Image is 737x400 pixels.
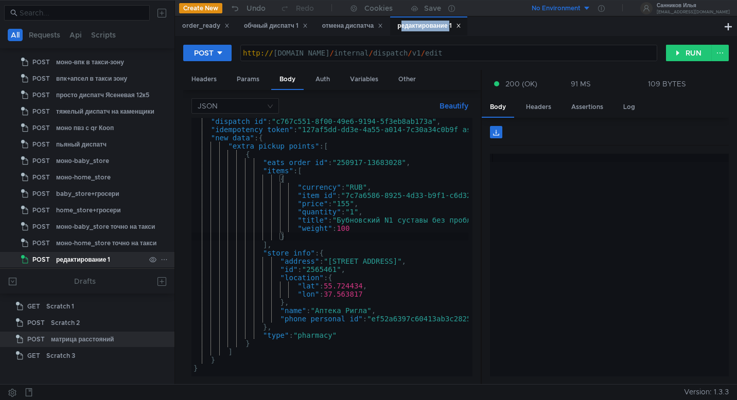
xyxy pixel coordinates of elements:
button: POST [183,45,232,61]
span: POST [32,219,50,234]
div: Санников Илья [657,3,730,8]
span: POST [32,235,50,251]
div: Params [229,70,268,89]
span: POST [32,252,50,267]
button: Undo [222,1,273,16]
div: впк+апсел в такси зону [56,71,127,86]
span: POST [32,87,50,103]
div: моно-home_store [56,170,111,185]
div: Scratch 1 [46,299,74,314]
div: Variables [342,70,387,89]
div: home_store+гросери [56,203,121,218]
button: Requests [26,29,63,41]
div: 109 BYTES [648,79,686,88]
div: Scratch 2 [51,315,80,331]
span: POST [32,186,50,202]
span: GET [27,299,40,314]
div: Headers [183,70,225,89]
div: моно пвз с qr Кооп [56,120,114,136]
div: моно-впк в такси-зону [56,54,124,70]
span: GET [27,348,40,363]
span: POST [32,153,50,169]
button: Beautify [435,100,472,112]
div: Redo [296,2,314,14]
div: тяжелый диспатч на каменщики [56,104,154,119]
div: Other [390,70,424,89]
div: Cookies [364,2,393,14]
div: матрица расстояний [51,332,114,347]
span: POST [32,71,50,86]
span: Version: 1.3.3 [684,385,729,399]
div: Assertions [563,98,611,117]
div: Body [271,70,304,90]
button: Create New [179,3,222,13]
div: моно-baby_store [56,153,109,169]
div: No Environment [532,4,581,13]
div: моно-baby_store точно на такси [56,219,155,234]
div: POST [194,47,214,59]
button: All [8,29,23,41]
button: Redo [273,1,321,16]
div: Undo [247,2,266,14]
div: пьяный диспатч [56,137,107,152]
div: редактирование 1 [56,252,110,267]
div: order_ready [182,21,230,31]
div: Scratch 3 [46,348,75,363]
div: просто диспатч Ясеневая 12к5 [56,87,149,103]
input: Search... [20,7,144,19]
div: [EMAIL_ADDRESS][DOMAIN_NAME] [657,10,730,14]
div: baby_store+гросери [56,186,119,202]
span: POST [32,170,50,185]
div: Headers [518,98,559,117]
span: POST [32,203,50,218]
div: Log [615,98,643,117]
div: 91 MS [571,79,591,88]
span: POST [32,54,50,70]
div: Save [424,5,441,12]
div: Drafts [74,275,96,287]
button: RUN [666,45,712,61]
span: POST [27,332,45,347]
button: Scripts [88,29,119,41]
button: Api [66,29,85,41]
div: обчный диспатч 1 [244,21,308,31]
span: POST [32,104,50,119]
div: редактирование 1 [397,21,461,31]
div: Body [482,98,514,118]
div: моно-home_store точно на такси [56,235,156,251]
span: POST [32,120,50,136]
span: POST [32,137,50,152]
div: отмена диспатча [322,21,383,31]
span: 200 (OK) [505,78,537,89]
span: POST [27,315,45,331]
div: Auth [307,70,338,89]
